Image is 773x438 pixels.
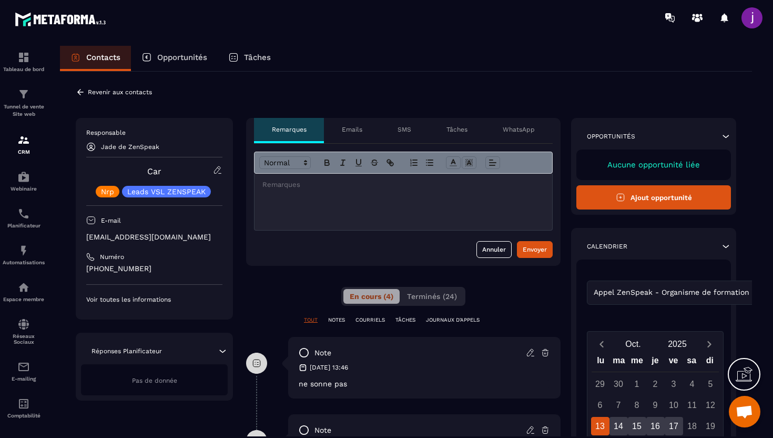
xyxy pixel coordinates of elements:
[665,375,683,393] div: 3
[576,185,731,210] button: Ajout opportunité
[683,375,701,393] div: 4
[86,53,120,62] p: Contacts
[314,425,331,435] p: note
[517,241,553,258] button: Envoyer
[100,253,124,261] p: Numéro
[157,53,207,62] p: Opportunités
[503,125,535,134] p: WhatsApp
[3,310,45,353] a: social-networksocial-networkRéseaux Sociaux
[683,417,701,435] div: 18
[60,46,131,71] a: Contacts
[299,380,550,388] p: ne sonne pas
[350,292,393,301] span: En cours (4)
[665,417,683,435] div: 17
[587,132,635,141] p: Opportunités
[244,53,271,62] p: Tâches
[342,125,362,134] p: Emails
[683,353,701,372] div: sa
[609,417,628,435] div: 14
[395,316,415,324] p: TÂCHES
[17,361,30,373] img: email
[17,397,30,410] img: accountant
[3,273,45,310] a: automationsautomationsEspace membre
[751,287,759,298] input: Search for option
[610,353,628,372] div: ma
[101,216,121,225] p: E-mail
[3,223,45,228] p: Planificateur
[426,316,480,324] p: JOURNAUX D'APPELS
[132,377,177,384] span: Pas de donnée
[701,396,720,414] div: 12
[17,88,30,101] img: formation
[86,128,222,137] p: Responsable
[86,232,222,242] p: [EMAIL_ADDRESS][DOMAIN_NAME]
[664,353,683,372] div: ve
[101,188,114,195] p: Nrp
[3,43,45,80] a: formationformationTableau de bord
[328,316,345,324] p: NOTES
[628,353,646,372] div: me
[3,236,45,273] a: automationsautomationsAutomatisations
[701,417,720,435] div: 19
[304,316,318,324] p: TOUT
[398,125,411,134] p: SMS
[3,163,45,200] a: automationsautomationsWebinaire
[3,260,45,265] p: Automatisations
[628,417,646,435] div: 15
[3,390,45,426] a: accountantaccountantComptabilité
[355,316,385,324] p: COURRIELS
[86,264,222,274] p: [PHONE_NUMBER]
[523,244,547,255] div: Envoyer
[3,296,45,302] p: Espace membre
[591,417,609,435] div: 13
[3,376,45,382] p: E-mailing
[407,292,457,301] span: Terminés (24)
[127,188,206,195] p: Leads VSL ZENSPEAK
[646,396,665,414] div: 9
[17,318,30,331] img: social-network
[665,396,683,414] div: 10
[3,126,45,163] a: formationformationCRM
[611,335,655,353] button: Open months overlay
[3,66,45,72] p: Tableau de bord
[591,396,609,414] div: 6
[3,80,45,126] a: formationformationTunnel de vente Site web
[3,333,45,345] p: Réseaux Sociaux
[591,375,609,393] div: 29
[147,166,161,176] a: Car
[628,396,646,414] div: 8
[17,207,30,220] img: scheduler
[86,295,222,304] p: Voir toutes les informations
[592,353,610,372] div: lu
[17,171,30,183] img: automations
[17,134,30,146] img: formation
[729,396,760,427] div: Ouvrir le chat
[609,396,628,414] div: 7
[91,347,162,355] p: Réponses Planificateur
[646,353,665,372] div: je
[700,353,719,372] div: di
[683,396,701,414] div: 11
[3,103,45,118] p: Tunnel de vente Site web
[646,375,665,393] div: 2
[646,417,665,435] div: 16
[272,125,307,134] p: Remarques
[3,149,45,155] p: CRM
[3,413,45,419] p: Comptabilité
[17,281,30,294] img: automations
[699,337,719,351] button: Next month
[401,289,463,304] button: Terminés (24)
[88,88,152,96] p: Revenir aux contacts
[101,143,159,151] p: Jade de ZenSpeak
[314,348,331,358] p: note
[592,337,611,351] button: Previous month
[655,335,699,353] button: Open years overlay
[310,363,348,372] p: [DATE] 13:46
[591,287,751,298] span: Appel ZenSpeak - Organisme de formation
[3,186,45,192] p: Webinaire
[17,244,30,257] img: automations
[609,375,628,393] div: 30
[131,46,218,71] a: Opportunités
[15,9,109,29] img: logo
[17,51,30,64] img: formation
